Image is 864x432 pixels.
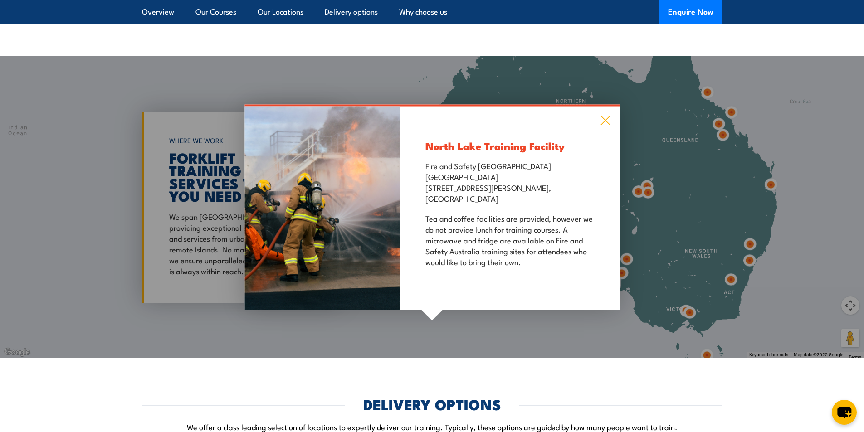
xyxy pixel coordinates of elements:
[363,398,501,410] h2: DELIVERY OPTIONS
[142,422,722,432] p: We offer a class leading selection of locations to expertly deliver our training. Typically, thes...
[425,160,595,204] p: Fire and Safety [GEOGRAPHIC_DATA] [GEOGRAPHIC_DATA] [STREET_ADDRESS][PERSON_NAME], [GEOGRAPHIC_DATA]
[832,400,857,425] button: chat-button
[425,141,595,151] h3: North Lake Training Facility
[425,213,595,267] p: Tea and coffee facilities are provided, however we do not provide lunch for training courses. A m...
